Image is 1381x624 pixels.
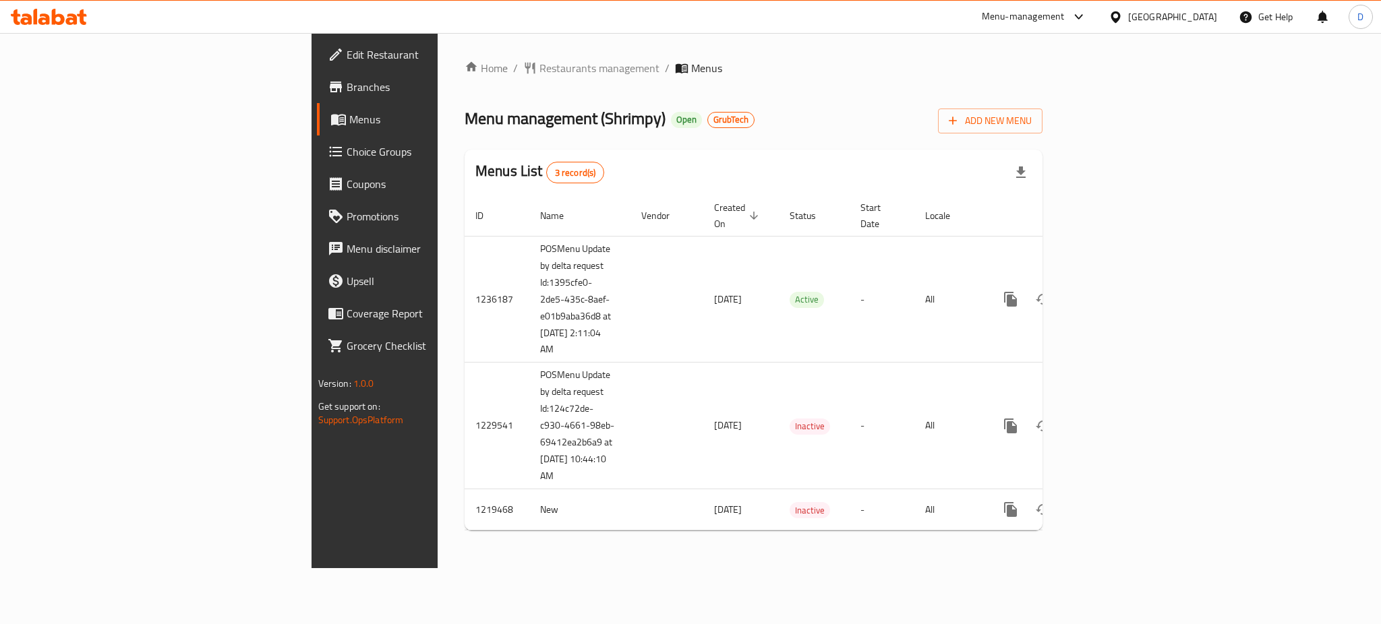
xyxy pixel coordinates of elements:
span: Start Date [860,199,898,232]
span: 3 record(s) [547,166,604,179]
span: Grocery Checklist [347,338,531,354]
span: GrubTech [708,114,754,125]
td: POSMenu Update by delta request Id:124c72de-c930-4661-98eb-69412ea2b6a9 at [DATE] 10:44:10 AM [529,363,630,489]
a: Choice Groups [317,135,542,168]
a: Edit Restaurant [317,38,542,71]
span: 1.0.0 [353,375,374,392]
button: more [995,493,1027,526]
a: Grocery Checklist [317,330,542,362]
a: Coupons [317,168,542,200]
span: [DATE] [714,290,742,308]
td: All [914,489,984,530]
table: enhanced table [465,195,1135,531]
div: Total records count [546,162,605,183]
span: Coupons [347,176,531,192]
span: Version: [318,375,351,392]
div: Menu-management [982,9,1065,25]
td: - [850,489,914,530]
a: Coverage Report [317,297,542,330]
td: All [914,236,984,363]
span: Vendor [641,208,687,224]
button: Change Status [1027,493,1059,526]
button: Change Status [1027,283,1059,315]
span: [DATE] [714,501,742,518]
div: Export file [1005,156,1037,189]
span: Choice Groups [347,144,531,160]
nav: breadcrumb [465,60,1042,76]
td: - [850,236,914,363]
span: D [1357,9,1363,24]
td: - [850,363,914,489]
span: Edit Restaurant [347,46,531,63]
td: All [914,363,984,489]
span: Branches [347,79,531,95]
div: Open [671,112,702,128]
td: New [529,489,630,530]
a: Promotions [317,200,542,232]
span: Menu management ( Shrimpy ) [465,103,666,133]
span: Active [790,292,824,307]
span: ID [475,208,501,224]
a: Support.OpsPlatform [318,411,404,429]
a: Restaurants management [523,60,659,76]
span: Promotions [347,208,531,224]
button: Add New Menu [938,108,1042,133]
a: Menu disclaimer [317,232,542,265]
td: POSMenu Update by delta request Id:1395cfe0-2de5-435c-8aef-e01b9aba36d8 at [DATE] 2:11:04 AM [529,236,630,363]
span: Coverage Report [347,305,531,321]
a: Branches [317,71,542,103]
div: Inactive [790,418,830,435]
h2: Menus List [475,161,604,183]
span: Menu disclaimer [347,241,531,257]
span: Add New Menu [949,113,1032,129]
span: Restaurants management [539,60,659,76]
span: Open [671,114,702,125]
li: / [665,60,670,76]
span: Get support on: [318,398,380,415]
a: Upsell [317,265,542,297]
span: Name [540,208,581,224]
span: Inactive [790,418,830,434]
span: Created On [714,199,763,232]
button: more [995,410,1027,442]
span: [DATE] [714,416,742,434]
div: Inactive [790,502,830,518]
th: Actions [984,195,1135,237]
button: Change Status [1027,410,1059,442]
span: Menus [691,60,722,76]
button: more [995,283,1027,315]
span: Inactive [790,503,830,518]
span: Status [790,208,833,224]
span: Menus [349,111,531,127]
span: Upsell [347,273,531,289]
span: Locale [925,208,968,224]
div: [GEOGRAPHIC_DATA] [1128,9,1217,24]
a: Menus [317,103,542,135]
